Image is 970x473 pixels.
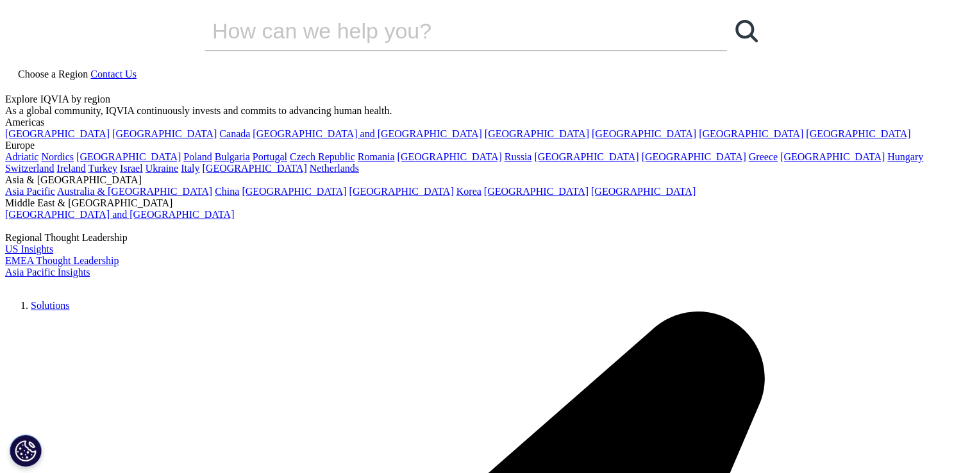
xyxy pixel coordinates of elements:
[735,20,758,42] svg: Search
[56,163,85,174] a: Ireland
[5,256,119,267] a: EMEA Thought Leadership
[18,69,88,79] span: Choose a Region
[397,151,502,162] a: [GEOGRAPHIC_DATA]
[183,151,212,162] a: Poland
[41,151,74,162] a: Nordics
[780,151,885,162] a: [GEOGRAPHIC_DATA]
[5,94,965,105] div: Explore IQVIA by region
[5,233,965,245] div: Regional Thought Leadership
[146,163,179,174] a: Ukraine
[205,12,690,50] input: Buscar
[215,151,250,162] a: Bulgaria
[5,268,90,279] a: Asia Pacific Insights
[5,245,53,256] a: US Insights
[181,163,199,174] a: Italy
[5,209,234,220] a: [GEOGRAPHIC_DATA] and [GEOGRAPHIC_DATA]
[727,12,765,50] a: Buscar
[5,140,965,151] div: Europe
[253,128,481,139] a: [GEOGRAPHIC_DATA] and [GEOGRAPHIC_DATA]
[120,163,143,174] a: Israel
[749,151,778,162] a: Greece
[310,163,359,174] a: Netherlands
[887,151,923,162] a: Hungary
[5,197,965,209] div: Middle East & [GEOGRAPHIC_DATA]
[5,174,965,186] div: Asia & [GEOGRAPHIC_DATA]
[591,186,696,197] a: [GEOGRAPHIC_DATA]
[484,186,589,197] a: [GEOGRAPHIC_DATA]
[242,186,346,197] a: [GEOGRAPHIC_DATA]
[215,186,239,197] a: China
[112,128,217,139] a: [GEOGRAPHIC_DATA]
[202,163,306,174] a: [GEOGRAPHIC_DATA]
[5,128,110,139] a: [GEOGRAPHIC_DATA]
[76,151,181,162] a: [GEOGRAPHIC_DATA]
[253,151,287,162] a: Portugal
[31,301,69,312] a: Solutions
[592,128,696,139] a: [GEOGRAPHIC_DATA]
[10,435,42,467] button: Configuración de cookies
[358,151,395,162] a: Romania
[5,163,54,174] a: Switzerland
[349,186,454,197] a: [GEOGRAPHIC_DATA]
[456,186,481,197] a: Korea
[219,128,250,139] a: Canada
[5,117,965,128] div: Americas
[88,163,117,174] a: Turkey
[699,128,803,139] a: [GEOGRAPHIC_DATA]
[5,105,965,117] div: As a global community, IQVIA continuously invests and commits to advancing human health.
[642,151,746,162] a: [GEOGRAPHIC_DATA]
[534,151,639,162] a: [GEOGRAPHIC_DATA]
[5,186,55,197] a: Asia Pacific
[485,128,589,139] a: [GEOGRAPHIC_DATA]
[90,69,137,79] a: Contact Us
[806,128,910,139] a: [GEOGRAPHIC_DATA]
[505,151,532,162] a: Russia
[57,186,212,197] a: Australia & [GEOGRAPHIC_DATA]
[5,151,38,162] a: Adriatic
[5,220,15,231] img: 2093_analyzing-data-using-big-screen-display-and-laptop.png
[290,151,355,162] a: Czech Republic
